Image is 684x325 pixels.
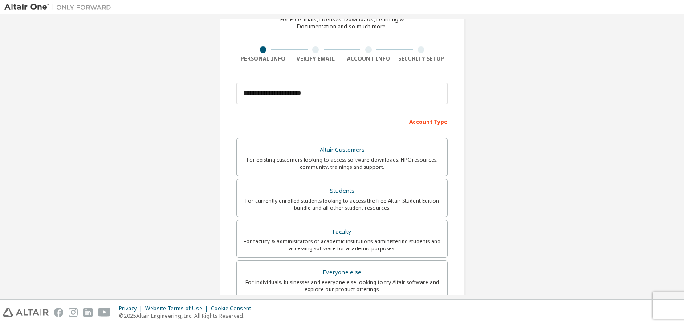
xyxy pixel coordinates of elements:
div: Security Setup [395,55,448,62]
img: altair_logo.svg [3,308,49,317]
div: For faculty & administrators of academic institutions administering students and accessing softwa... [242,238,442,252]
p: © 2025 Altair Engineering, Inc. All Rights Reserved. [119,312,256,320]
img: youtube.svg [98,308,111,317]
div: Everyone else [242,266,442,279]
img: linkedin.svg [83,308,93,317]
div: Account Info [342,55,395,62]
div: Verify Email [289,55,342,62]
div: For existing customers looking to access software downloads, HPC resources, community, trainings ... [242,156,442,171]
img: instagram.svg [69,308,78,317]
div: For currently enrolled students looking to access the free Altair Student Edition bundle and all ... [242,197,442,211]
img: facebook.svg [54,308,63,317]
img: Altair One [4,3,116,12]
div: Cookie Consent [211,305,256,312]
div: Altair Customers [242,144,442,156]
div: Account Type [236,114,448,128]
div: For Free Trials, Licenses, Downloads, Learning & Documentation and so much more. [280,16,404,30]
div: For individuals, businesses and everyone else looking to try Altair software and explore our prod... [242,279,442,293]
div: Faculty [242,226,442,238]
div: Students [242,185,442,197]
div: Privacy [119,305,145,312]
div: Website Terms of Use [145,305,211,312]
div: Personal Info [236,55,289,62]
